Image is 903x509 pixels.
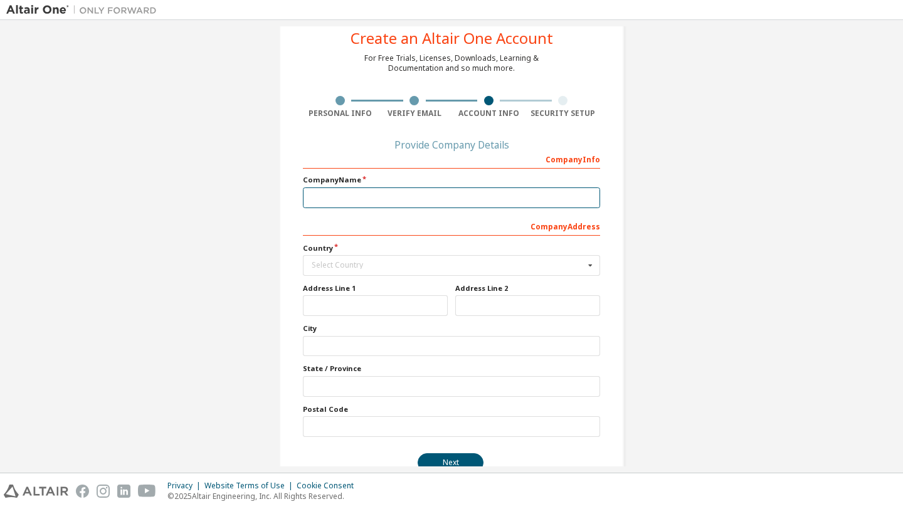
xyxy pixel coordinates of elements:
[451,108,526,118] div: Account Info
[303,243,600,253] label: Country
[4,485,68,498] img: altair_logo.svg
[76,485,89,498] img: facebook.svg
[117,485,130,498] img: linkedin.svg
[204,481,297,491] div: Website Terms of Use
[167,481,204,491] div: Privacy
[303,283,448,293] label: Address Line 1
[455,283,600,293] label: Address Line 2
[364,53,539,73] div: For Free Trials, Licenses, Downloads, Learning & Documentation and so much more.
[526,108,601,118] div: Security Setup
[6,4,163,16] img: Altair One
[303,108,378,118] div: Personal Info
[97,485,110,498] img: instagram.svg
[378,108,452,118] div: Verify Email
[303,216,600,236] div: Company Address
[303,404,600,414] label: Postal Code
[303,364,600,374] label: State / Province
[303,141,600,149] div: Provide Company Details
[138,485,156,498] img: youtube.svg
[351,31,553,46] div: Create an Altair One Account
[303,323,600,333] label: City
[312,261,584,269] div: Select Country
[418,453,483,472] button: Next
[303,175,600,185] label: Company Name
[303,149,600,169] div: Company Info
[297,481,361,491] div: Cookie Consent
[167,491,361,501] p: © 2025 Altair Engineering, Inc. All Rights Reserved.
